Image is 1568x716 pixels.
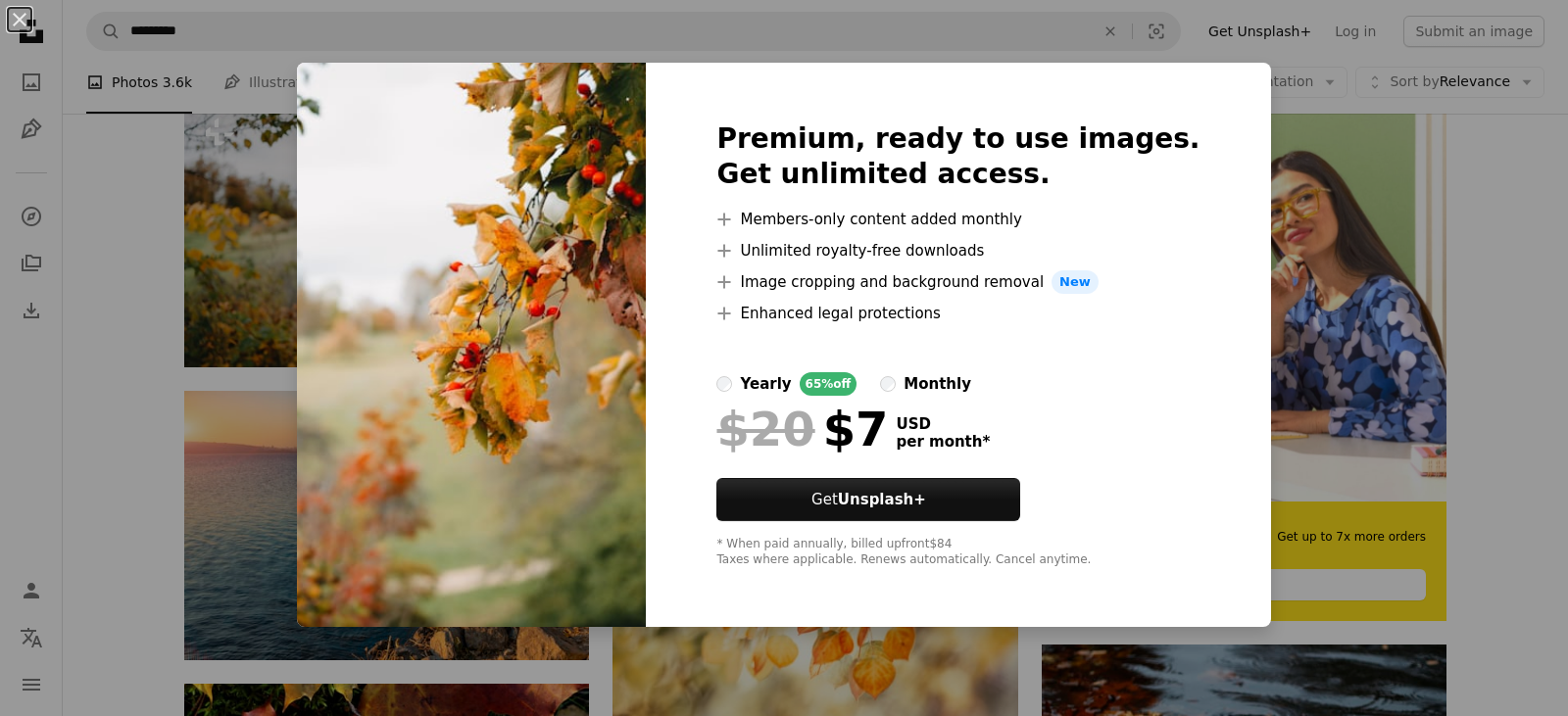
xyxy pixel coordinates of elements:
div: $7 [716,404,888,454]
li: Image cropping and background removal [716,270,1200,294]
li: Members-only content added monthly [716,208,1200,231]
div: yearly [740,372,791,396]
span: $20 [716,404,814,454]
input: yearly65%off [716,376,732,392]
h2: Premium, ready to use images. Get unlimited access. [716,121,1200,192]
input: monthly [880,376,896,392]
div: monthly [904,372,971,396]
button: GetUnsplash+ [716,478,1020,521]
img: premium_photo-1665311511916-3cd560fc5d3e [297,63,646,627]
span: USD [896,415,990,433]
strong: Unsplash+ [838,491,926,508]
span: per month * [896,433,990,451]
span: New [1052,270,1099,294]
div: 65% off [800,372,857,396]
li: Unlimited royalty-free downloads [716,239,1200,263]
div: * When paid annually, billed upfront $84 Taxes where applicable. Renews automatically. Cancel any... [716,537,1200,568]
li: Enhanced legal protections [716,302,1200,325]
